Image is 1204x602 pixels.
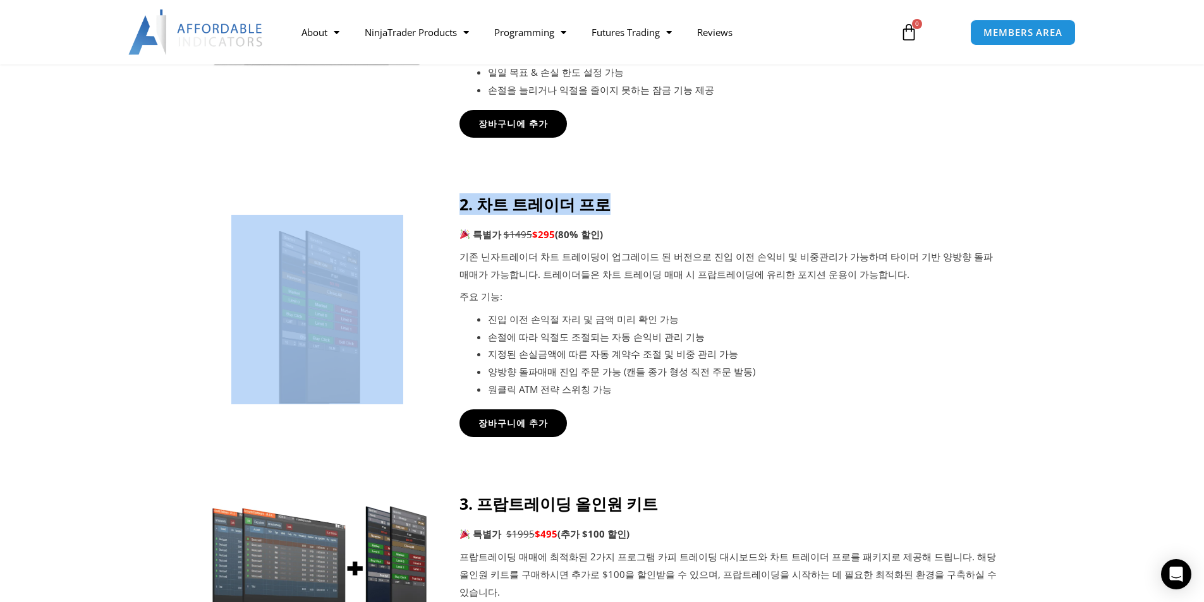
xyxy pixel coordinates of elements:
[459,110,567,138] a: 장바구니에 추가
[488,81,997,99] li: 손절을 늘리거나 익절을 줄이지 못하는 잠금 기능 제공
[488,311,997,328] li: 진입 이전 손익절 자리 및 금액 미리 확인 가능
[970,20,1076,45] a: MEMBERS AREA
[459,493,658,514] strong: 3. 프랍트레이딩 올인원 키트
[459,288,997,306] p: 주요 기능:
[478,119,548,128] span: 장바구니에 추가
[460,229,470,239] img: 🎉
[488,363,997,381] li: 양방향 돌파매매 진입 주문 가능 (캔들 종가 형성 직전 주문 발동)
[555,228,603,241] b: (80% 할인)
[506,527,535,540] span: $1995
[459,248,997,284] p: 기존 닌자트레이더 차트 트레이딩이 업그레이드 된 버전으로 진입 이전 손익비 및 비중관리가 가능하며 타이머 기반 양방향 돌파매매가 가능합니다. 트레이더들은 차트 트레이딩 매매 ...
[983,28,1062,37] span: MEMBERS AREA
[289,18,885,47] nav: Menu
[289,18,352,47] a: About
[488,64,997,81] li: 일일 목표 & 손실 한도 설정 가능
[579,18,684,47] a: Futures Trading
[532,228,555,241] b: $295
[459,193,611,215] strong: 2. 차트 트레이더 프로
[231,215,403,404] img: Screenshot 2024-11-20 145837 | Affordable Indicators – NinjaTrader
[460,529,470,539] img: 🎉
[881,14,937,51] a: 0
[912,19,922,29] span: 0
[488,381,997,399] li: 원클릭 ATM 전략 스위칭 가능
[557,527,629,540] b: (추가 $100 할인)
[459,548,997,601] p: 프랍트레이딩 매매에 최적화된 2가지 프로그램 카피 트레이딩 대시보드와 차트 트레이더 프로를 패키지로 제공해 드립니다. 해당 올인원 키트를 구매하시면 추가로 $100을 할인받을...
[1161,559,1191,589] div: Open Intercom Messenger
[488,328,997,346] li: 손절에 따라 익절도 조절되는 자동 손익비 관리 기능
[473,228,501,241] strong: 특별가
[482,18,579,47] a: Programming
[488,346,997,363] li: 지정된 손실금액에 따른 자동 계약수 조절 및 비중 관리 가능
[459,409,567,437] a: 장바구니에 추가
[352,18,482,47] a: NinjaTrader Products
[504,228,532,241] span: $1495
[473,527,501,540] strong: 특별가
[535,527,557,540] b: $495
[684,18,745,47] a: Reviews
[478,419,548,428] span: 장바구니에 추가
[128,9,264,55] img: LogoAI | Affordable Indicators – NinjaTrader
